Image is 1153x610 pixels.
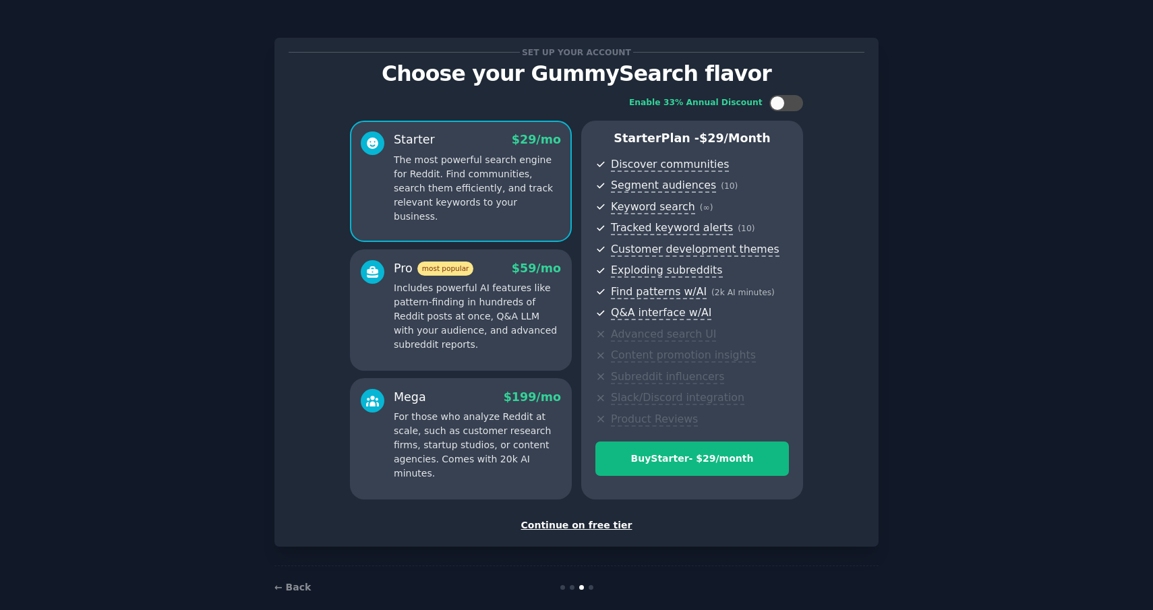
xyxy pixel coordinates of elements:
span: Slack/Discord integration [611,391,744,405]
span: Segment audiences [611,179,716,193]
span: ( 10 ) [738,224,755,233]
div: Starter [394,131,435,148]
p: For those who analyze Reddit at scale, such as customer research firms, startup studios, or conte... [394,410,561,481]
button: BuyStarter- $29/month [595,441,789,476]
span: Find patterns w/AI [611,285,707,299]
p: Includes powerful AI features like pattern-finding in hundreds of Reddit posts at once, Q&A LLM w... [394,281,561,352]
p: Starter Plan - [595,130,789,147]
span: $ 29 /mo [512,133,561,146]
span: Product Reviews [611,413,698,427]
span: Exploding subreddits [611,264,722,278]
div: Pro [394,260,473,277]
span: Set up your account [520,45,634,59]
span: $ 199 /mo [504,390,561,404]
div: Buy Starter - $ 29 /month [596,452,788,466]
span: ( 2k AI minutes ) [711,288,775,297]
span: ( ∞ ) [700,203,713,212]
span: Tracked keyword alerts [611,221,733,235]
a: ← Back [274,582,311,592]
span: Discover communities [611,158,729,172]
span: most popular [417,262,474,276]
div: Mega [394,389,426,406]
span: $ 29 /month [699,131,771,145]
span: Subreddit influencers [611,370,724,384]
span: Content promotion insights [611,348,756,363]
span: Customer development themes [611,243,779,257]
p: Choose your GummySearch flavor [289,62,864,86]
span: $ 59 /mo [512,262,561,275]
span: Keyword search [611,200,695,214]
span: Advanced search UI [611,328,716,342]
div: Continue on free tier [289,518,864,532]
span: ( 10 ) [721,181,738,191]
p: The most powerful search engine for Reddit. Find communities, search them efficiently, and track ... [394,153,561,224]
span: Q&A interface w/AI [611,306,711,320]
div: Enable 33% Annual Discount [629,97,763,109]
